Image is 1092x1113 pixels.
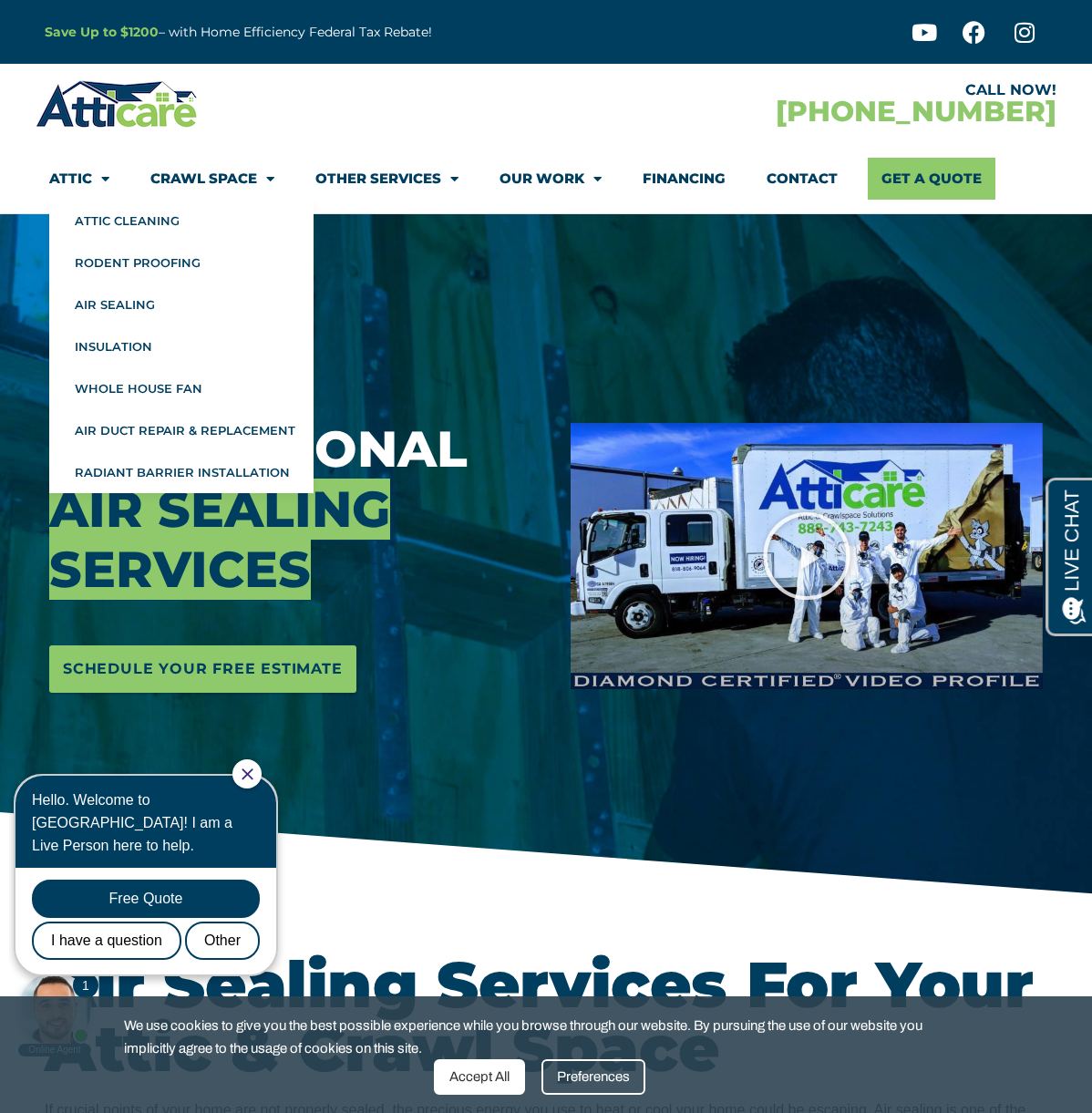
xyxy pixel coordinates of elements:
[49,283,314,325] a: Air Sealing
[49,451,314,493] a: Radiant Barrier Installation
[63,654,343,684] span: Schedule Your Free Estimate
[49,409,314,451] a: Air Duct Repair & Replacement
[45,24,159,40] a: Save Up to $1200
[124,1015,953,1059] span: We use cookies to give you the best possible experience while you browse through our website. By ...
[49,200,314,493] ul: Attic
[500,158,602,200] a: Our Work
[643,158,726,200] a: Financing
[49,242,314,283] a: Rodent Proofing
[541,1059,645,1095] div: Preferences
[315,158,458,200] a: Other Services
[434,1059,525,1095] div: Accept All
[49,158,109,200] a: Attic
[49,479,390,600] span: Air Sealing Services
[150,158,274,200] a: Crawl Space
[45,15,147,37] span: Opens a chat window
[49,367,314,409] a: Whole House Fan
[49,419,543,600] h3: Professional
[868,158,995,200] a: Get A Quote
[49,200,314,242] a: Attic Cleaning
[45,22,635,43] p: – with Home Efficiency Federal Tax Rebate!
[767,158,838,200] a: Contact
[49,325,314,367] a: Insulation
[45,953,1047,1080] h2: Air Sealing Services For Your Attic & Crawl Space
[546,83,1056,98] div: CALL NOW!
[49,645,356,693] a: Schedule Your Free Estimate
[49,158,1043,200] nav: Menu
[761,510,852,602] div: Play Video
[9,757,301,1058] iframe: Chat Invitation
